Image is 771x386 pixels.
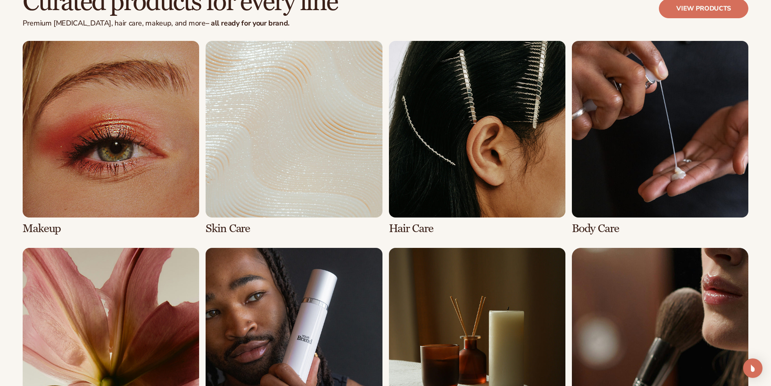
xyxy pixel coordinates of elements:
div: 3 / 8 [389,41,565,235]
p: Premium [MEDICAL_DATA], hair care, makeup, and more [23,19,338,28]
h3: Body Care [572,222,748,235]
div: Open Intercom Messenger [743,358,763,378]
div: 4 / 8 [572,41,748,235]
div: 2 / 8 [206,41,382,235]
div: 1 / 8 [23,41,199,235]
h3: Makeup [23,222,199,235]
strong: – all ready for your brand. [206,18,289,28]
h3: Skin Care [206,222,382,235]
h3: Hair Care [389,222,565,235]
